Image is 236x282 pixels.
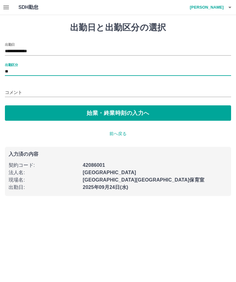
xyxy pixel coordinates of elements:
p: 現場名 : [9,176,79,184]
b: 2025年09月24日(水) [83,185,128,190]
b: [GEOGRAPHIC_DATA] [83,170,136,175]
b: [GEOGRAPHIC_DATA][GEOGRAPHIC_DATA]保育室 [83,177,204,182]
label: 出勤区分 [5,62,18,67]
p: 前へ戻る [5,131,231,137]
label: 出勤日 [5,42,15,47]
p: 契約コード : [9,162,79,169]
p: 入力済の内容 [9,152,227,157]
p: 法人名 : [9,169,79,176]
button: 始業・終業時刻の入力へ [5,105,231,121]
h1: 出勤日と出勤区分の選択 [5,22,231,33]
b: 42086001 [83,163,105,168]
p: 出勤日 : [9,184,79,191]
